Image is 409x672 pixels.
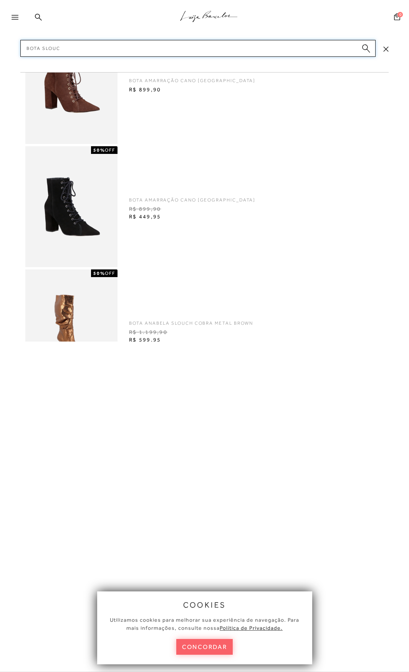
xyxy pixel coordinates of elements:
[123,203,342,215] span: R$ 899,90
[25,146,118,267] img: BOTA AMARRAÇÃO CANO BAIXO SALTO ALTO PRETO
[123,314,346,327] span: BOTA ANABELA SLOUCH COBRA METAL BROWN
[176,639,233,655] button: concordar
[25,269,118,390] img: BOTA ANABELA SLOUCH COBRA METAL BROWN
[220,625,283,631] a: Política de Privacidade.
[123,211,342,223] span: R$ 449,95
[123,72,299,84] span: BOTA AMARRAÇÃO CANO [GEOGRAPHIC_DATA]
[105,271,115,276] span: OFF
[110,617,299,631] span: Utilizamos cookies para melhorar sua experiência de navegação. Para mais informações, consulte nossa
[123,84,299,96] span: R$ 899,90
[183,601,226,609] span: cookies
[105,147,115,153] span: OFF
[123,334,346,346] span: R$ 599,95
[392,13,402,23] button: 0
[123,191,342,203] span: BOTA AMARRAÇÃO CANO [GEOGRAPHIC_DATA]
[93,271,105,276] strong: 50%
[93,147,105,153] strong: 50%
[123,327,346,338] span: R$ 1.199,90
[20,40,376,57] input: Buscar.
[25,23,118,144] img: BOTA AMARRAÇÃO CANO BAIXO SALTO ALTO CAFÉ
[22,146,390,267] a: BOTA AMARRAÇÃO CANO BAIXO SALTO ALTO PRETO 50%OFF BOTA AMARRAÇÃO CANO [GEOGRAPHIC_DATA] R$ 899,90...
[22,23,390,144] a: BOTA AMARRAÇÃO CANO BAIXO SALTO ALTO CAFÉ BOTA AMARRAÇÃO CANO [GEOGRAPHIC_DATA] R$ 899,90
[22,269,390,390] a: BOTA ANABELA SLOUCH COBRA METAL BROWN 50%OFF BOTA ANABELA SLOUCH COBRA METAL BROWN R$ 1.199,90 R$...
[397,12,403,17] span: 0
